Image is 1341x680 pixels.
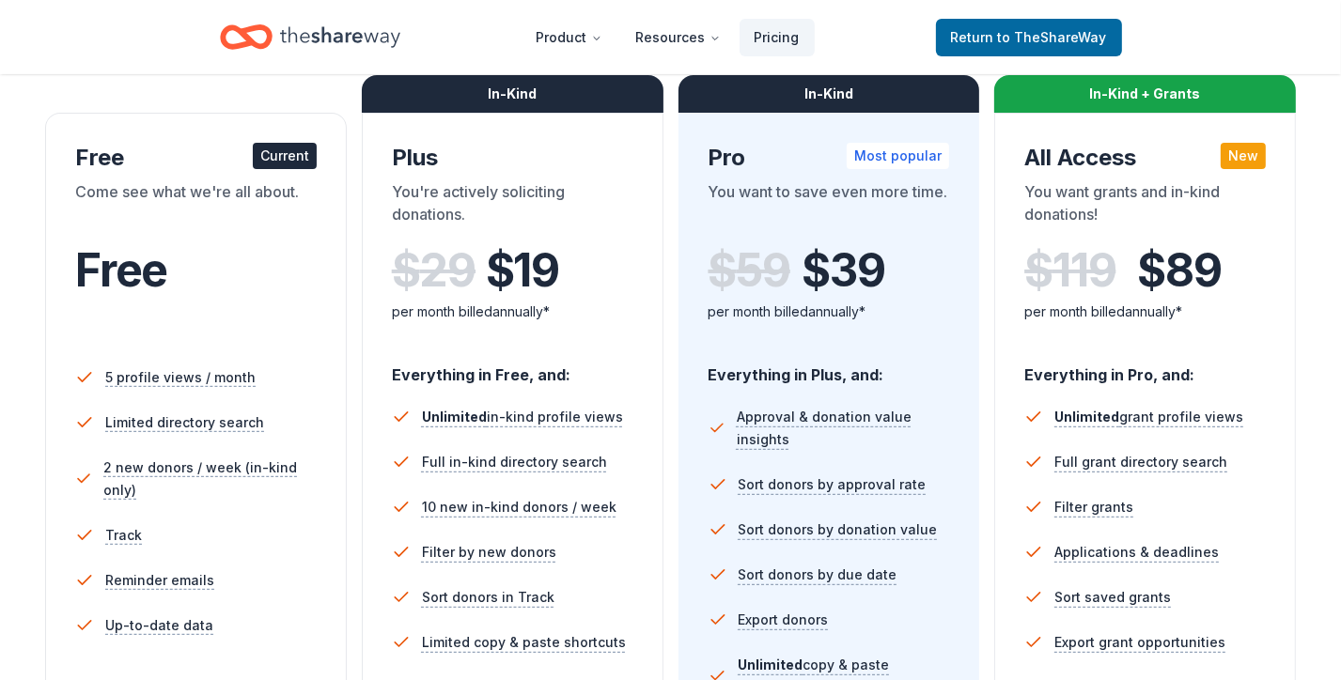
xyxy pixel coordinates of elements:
span: Unlimited [738,657,803,672]
span: $ 89 [1137,244,1221,297]
span: Full in-kind directory search [422,451,607,473]
div: In-Kind + Grants [994,75,1296,113]
div: In-Kind [362,75,663,113]
span: Sort donors by approval rate [739,473,927,496]
span: Unlimited [1054,409,1119,425]
div: In-Kind [678,75,980,113]
div: You want grants and in-kind donations! [1024,180,1266,233]
span: grant profile views [1054,409,1243,425]
span: Export donors [739,609,829,631]
div: per month billed annually* [1024,301,1266,323]
span: Up-to-date data [105,614,213,637]
span: Sort donors by donation value [739,518,938,541]
span: Applications & deadlines [1054,541,1219,564]
span: Full grant directory search [1054,451,1227,473]
div: All Access [1024,143,1266,173]
span: Export grant opportunities [1054,631,1225,654]
div: per month billed annually* [709,301,950,323]
a: Returnto TheShareWay [936,19,1122,56]
div: Everything in Free, and: [392,348,633,387]
div: Come see what we're all about. [75,180,317,233]
div: per month billed annually* [392,301,633,323]
div: Everything in Plus, and: [709,348,950,387]
span: $ 39 [803,244,885,297]
div: Current [253,143,317,169]
span: Free [75,242,167,298]
a: Home [220,15,400,59]
div: New [1221,143,1266,169]
span: Sort saved grants [1054,586,1171,609]
div: Everything in Pro, and: [1024,348,1266,387]
span: Limited directory search [105,411,264,434]
div: You're actively soliciting donations. [392,180,633,233]
div: You want to save even more time. [709,180,950,233]
span: 10 new in-kind donors / week [422,496,616,518]
span: in-kind profile views [422,409,623,425]
span: Limited copy & paste shortcuts [422,631,626,654]
span: Approval & donation value insights [737,406,949,451]
span: 2 new donors / week (in-kind only) [103,456,316,502]
span: 5 profile views / month [105,366,256,389]
a: Pricing [740,19,815,56]
nav: Main [522,15,815,59]
span: to TheShareWay [998,29,1107,45]
button: Product [522,19,617,56]
div: Most popular [847,143,949,169]
div: Plus [392,143,633,173]
span: Sort donors in Track [422,586,554,609]
span: Unlimited [422,409,487,425]
span: Sort donors by due date [739,564,897,586]
span: Filter by new donors [422,541,556,564]
span: $ 19 [486,244,559,297]
span: Reminder emails [105,569,214,592]
div: Free [75,143,317,173]
div: Pro [709,143,950,173]
button: Resources [621,19,736,56]
span: Track [105,524,142,547]
span: Return [951,26,1107,49]
span: Filter grants [1054,496,1133,518]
